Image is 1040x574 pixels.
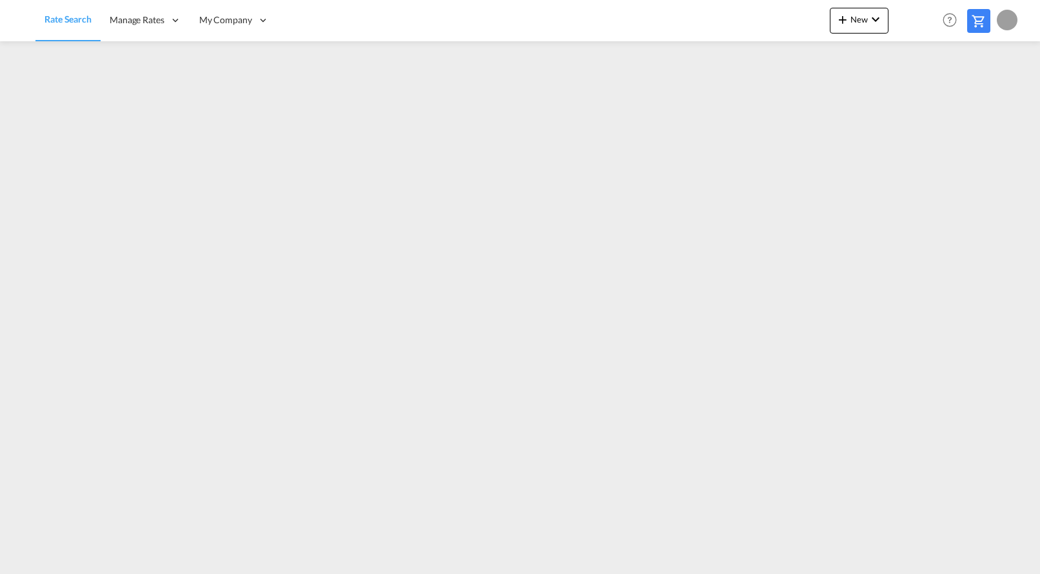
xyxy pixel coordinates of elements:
span: New [835,14,883,25]
button: icon-plus 400-fgNewicon-chevron-down [830,8,888,34]
span: Help [939,9,961,31]
div: Help [939,9,967,32]
md-icon: icon-plus 400-fg [835,12,850,27]
span: Rate Search [44,14,92,25]
span: My Company [199,14,252,26]
md-icon: icon-chevron-down [868,12,883,27]
span: Manage Rates [110,14,164,26]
